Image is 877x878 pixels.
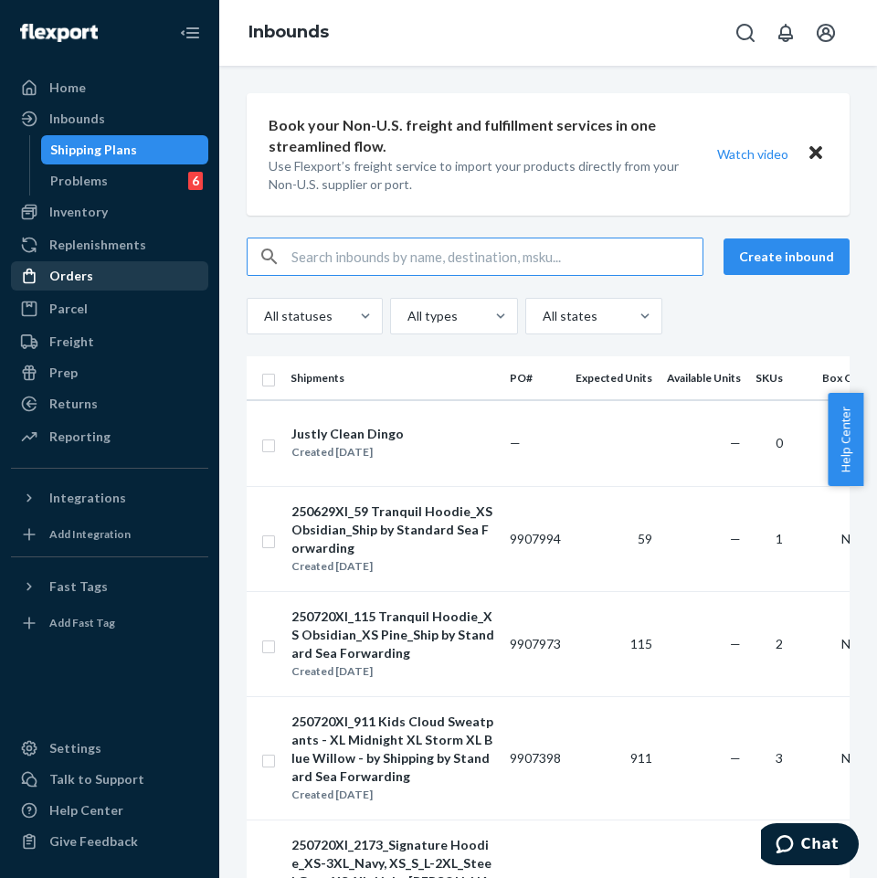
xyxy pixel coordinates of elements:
[406,307,407,325] input: All types
[705,141,800,167] button: Watch video
[660,356,748,400] th: Available Units
[808,15,844,51] button: Open account menu
[49,526,131,542] div: Add Integration
[291,502,494,557] div: 250629XI_59 Tranquil Hoodie_XS Obsidian_Ship by Standard Sea Forwarding
[234,6,343,59] ol: breadcrumbs
[841,750,863,766] span: N/A
[20,24,98,42] img: Flexport logo
[49,79,86,97] div: Home
[262,307,264,325] input: All statuses
[49,577,108,596] div: Fast Tags
[502,592,568,697] td: 9907973
[49,615,115,630] div: Add Fast Tag
[11,358,208,387] a: Prep
[49,110,105,128] div: Inbounds
[11,230,208,259] a: Replenishments
[11,608,208,638] a: Add Fast Tag
[11,261,208,291] a: Orders
[49,428,111,446] div: Reporting
[49,739,101,757] div: Settings
[11,520,208,549] a: Add Integration
[49,203,108,221] div: Inventory
[724,238,850,275] button: Create inbound
[11,796,208,825] a: Help Center
[730,435,741,450] span: —
[283,356,502,400] th: Shipments
[291,662,494,681] div: Created [DATE]
[730,636,741,651] span: —
[730,750,741,766] span: —
[291,443,404,461] div: Created [DATE]
[11,104,208,133] a: Inbounds
[11,294,208,323] a: Parcel
[804,141,828,167] button: Close
[776,750,783,766] span: 3
[502,356,568,400] th: PO#
[41,135,209,164] a: Shipping Plans
[761,823,859,869] iframe: Opens a widget where you can chat to one of our agents
[11,572,208,601] button: Fast Tags
[630,750,652,766] span: 911
[776,636,783,651] span: 2
[41,166,209,196] a: Problems6
[49,395,98,413] div: Returns
[269,157,683,194] p: Use Flexport’s freight service to import your products directly from your Non-U.S. supplier or port.
[767,15,804,51] button: Open notifications
[188,172,203,190] div: 6
[172,15,208,51] button: Close Navigation
[11,483,208,513] button: Integrations
[11,327,208,356] a: Freight
[11,197,208,227] a: Inventory
[49,364,78,382] div: Prep
[11,73,208,102] a: Home
[502,487,568,592] td: 9907994
[502,697,568,820] td: 9907398
[638,531,652,546] span: 59
[248,22,329,42] a: Inbounds
[50,141,137,159] div: Shipping Plans
[748,356,798,400] th: SKUs
[727,15,764,51] button: Open Search Box
[49,300,88,318] div: Parcel
[291,786,494,804] div: Created [DATE]
[568,356,660,400] th: Expected Units
[49,333,94,351] div: Freight
[291,238,703,275] input: Search inbounds by name, destination, msku...
[828,393,863,486] button: Help Center
[730,531,741,546] span: —
[11,765,208,794] button: Talk to Support
[49,489,126,507] div: Integrations
[11,389,208,418] a: Returns
[776,435,783,450] span: 0
[49,770,144,788] div: Talk to Support
[291,608,494,662] div: 250720XI_115 Tranquil Hoodie_XS Obsidian_XS Pine_Ship by Standard Sea Forwarding
[49,801,123,820] div: Help Center
[291,425,404,443] div: Justly Clean Dingo
[841,636,863,651] span: N/A
[11,422,208,451] a: Reporting
[630,636,652,651] span: 115
[841,531,863,546] span: N/A
[291,713,494,786] div: 250720XI_911 Kids Cloud Sweatpants - XL Midnight XL Storm XL Blue Willow - by Shipping by Standar...
[510,435,521,450] span: —
[50,172,108,190] div: Problems
[49,236,146,254] div: Replenishments
[11,827,208,856] button: Give Feedback
[49,267,93,285] div: Orders
[11,734,208,763] a: Settings
[291,557,494,576] div: Created [DATE]
[776,531,783,546] span: 1
[269,115,683,157] p: Book your Non-U.S. freight and fulfillment services in one streamlined flow.
[541,307,543,325] input: All states
[49,832,138,851] div: Give Feedback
